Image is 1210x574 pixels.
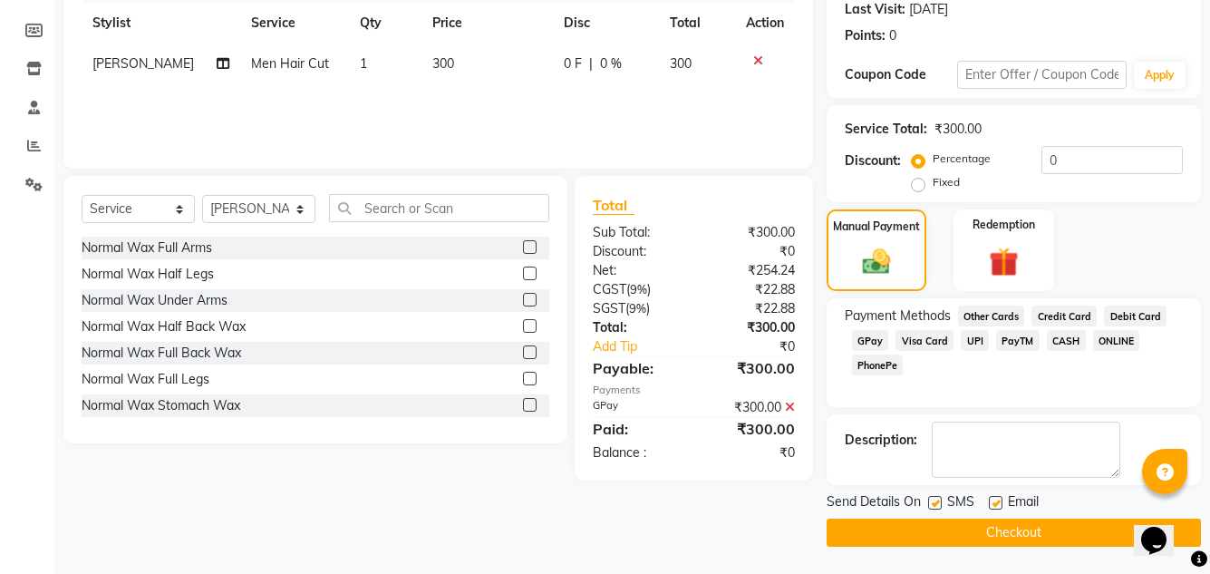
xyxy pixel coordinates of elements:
th: Service [240,3,349,44]
div: Payments [593,383,795,398]
div: Discount: [845,151,901,170]
span: 1 [360,55,367,72]
div: ₹300.00 [693,418,808,440]
div: ₹300.00 [693,357,808,379]
div: Service Total: [845,120,927,139]
div: Normal Wax Full Arms [82,238,212,258]
span: GPay [852,330,889,351]
span: PhonePe [852,355,904,375]
span: Visa Card [895,330,953,351]
iframe: chat widget [1134,501,1192,556]
span: CGST [593,281,626,297]
div: Normal Wax Full Back Wax [82,344,241,363]
div: ₹300.00 [693,318,808,337]
div: ₹300.00 [693,223,808,242]
span: Total [593,196,634,215]
div: Balance : [579,443,693,462]
div: Normal Wax Stomach Wax [82,396,240,415]
div: 0 [889,26,896,45]
span: UPI [961,330,989,351]
th: Action [735,3,795,44]
input: Enter Offer / Coupon Code [957,61,1127,89]
span: CASH [1047,330,1086,351]
th: Disc [553,3,659,44]
div: ( ) [579,299,693,318]
img: _gift.svg [980,244,1028,281]
div: Normal Wax Half Legs [82,265,214,284]
div: ₹22.88 [693,280,808,299]
span: Email [1008,492,1039,515]
div: Payable: [579,357,693,379]
span: SGST [593,300,625,316]
span: 9% [630,282,647,297]
span: [PERSON_NAME] [92,55,194,72]
th: Price [421,3,553,44]
span: ONLINE [1093,330,1140,351]
button: Apply [1134,62,1186,89]
span: 300 [670,55,692,72]
span: Debit Card [1104,306,1166,326]
span: 300 [432,55,454,72]
div: Points: [845,26,886,45]
span: PayTM [996,330,1040,351]
div: Total: [579,318,693,337]
label: Fixed [933,174,960,190]
div: Sub Total: [579,223,693,242]
div: Coupon Code [845,65,957,84]
span: 0 % [600,54,622,73]
a: Add Tip [579,337,712,356]
img: _cash.svg [854,246,899,278]
div: Normal Wax Under Arms [82,291,227,310]
th: Stylist [82,3,240,44]
th: Qty [349,3,421,44]
div: GPay [579,398,693,417]
button: Checkout [827,519,1201,547]
span: SMS [947,492,974,515]
span: Other Cards [958,306,1025,326]
div: Normal Wax Full Legs [82,370,209,389]
span: 0 F [564,54,582,73]
span: | [589,54,593,73]
label: Manual Payment [833,219,920,235]
span: Men Hair Cut [251,55,329,72]
div: Paid: [579,418,693,440]
label: Redemption [973,217,1035,233]
span: Send Details On [827,492,921,515]
div: ( ) [579,280,693,299]
div: Description: [845,431,917,450]
div: ₹0 [693,443,808,462]
div: ₹0 [693,242,808,261]
div: Discount: [579,242,693,261]
span: Payment Methods [845,306,951,326]
label: Percentage [933,151,991,167]
div: ₹0 [712,337,808,356]
div: Normal Wax Half Back Wax [82,317,246,336]
span: Credit Card [1031,306,1097,326]
div: ₹300.00 [693,398,808,417]
th: Total [659,3,735,44]
span: 9% [629,301,646,316]
div: ₹300.00 [934,120,982,139]
input: Search or Scan [329,194,549,222]
div: Net: [579,261,693,280]
div: ₹254.24 [693,261,808,280]
div: ₹22.88 [693,299,808,318]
